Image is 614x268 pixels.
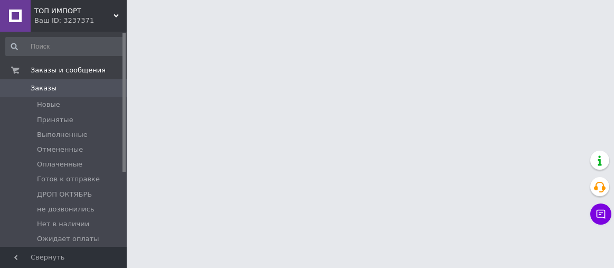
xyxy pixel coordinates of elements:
[37,130,88,140] span: Выполненные
[37,205,95,214] span: не дозвонились
[37,234,99,244] span: Ожидает оплаты
[37,160,82,169] span: Оплаченные
[5,37,124,56] input: Поиск
[37,190,92,199] span: ДРОП ОКТЯБРЬ
[37,100,60,109] span: Новые
[31,66,106,75] span: Заказы и сообщения
[34,16,127,25] div: Ваш ID: 3237371
[37,174,100,184] span: Готов к отправке
[31,84,56,93] span: Заказы
[37,115,73,125] span: Принятые
[34,6,114,16] span: ТОП ИМПОРТ
[590,204,611,225] button: Чат с покупателем
[37,219,89,229] span: Нет в наличии
[37,145,83,154] span: Отмененные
